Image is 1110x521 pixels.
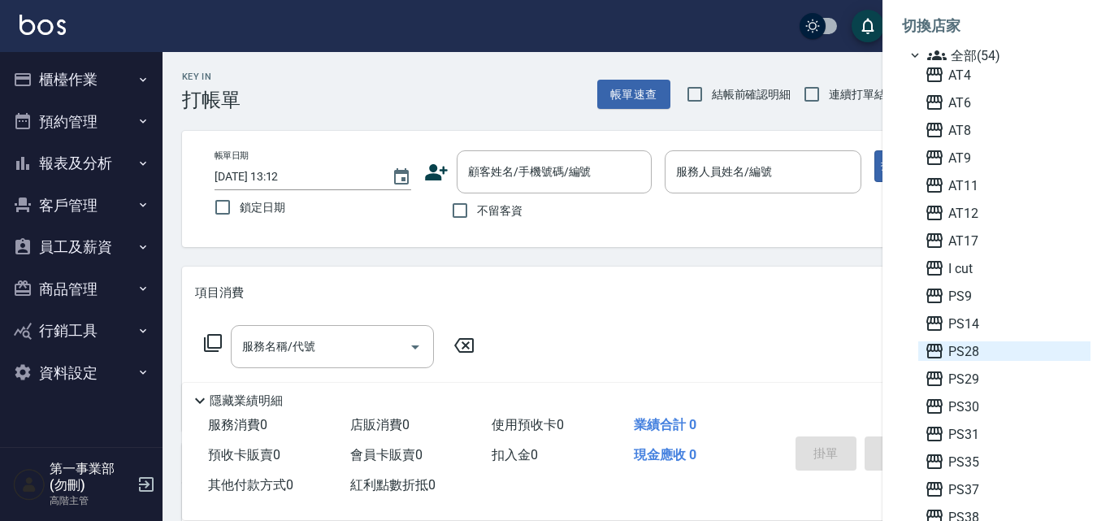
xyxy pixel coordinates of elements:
span: AT12 [925,203,1084,223]
li: 切換店家 [902,7,1090,46]
span: PS14 [925,314,1084,333]
span: 全部(54) [927,46,1084,65]
span: PS35 [925,452,1084,471]
span: AT8 [925,120,1084,140]
span: PS29 [925,369,1084,389]
span: I cut [925,258,1084,278]
span: PS31 [925,424,1084,444]
span: PS9 [925,286,1084,306]
span: AT11 [925,176,1084,195]
span: PS37 [925,480,1084,499]
span: AT4 [925,65,1084,85]
span: AT17 [925,231,1084,250]
span: PS28 [925,341,1084,361]
span: AT9 [925,148,1084,167]
span: PS30 [925,397,1084,416]
span: AT6 [925,93,1084,112]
